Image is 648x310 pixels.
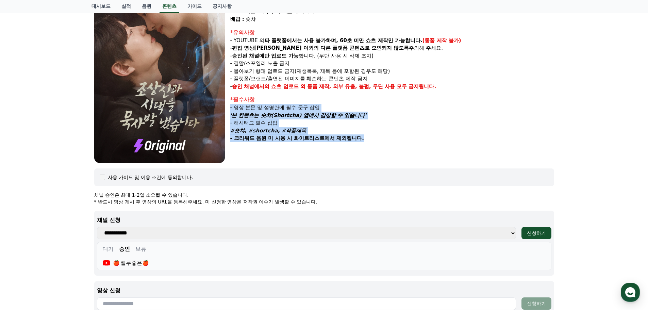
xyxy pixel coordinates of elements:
[230,128,306,134] em: #숏챠, #shortcha, #작품제목
[230,119,554,127] p: - 해시태그 필수 삽입
[135,245,146,253] button: 보류
[230,29,554,37] div: *유의사항
[232,83,305,89] strong: 승인 채널에서의 쇼츠 업로드 외
[230,60,554,67] p: - 결말/스포일러 노출 금지
[105,226,113,231] span: 설정
[103,245,114,253] button: 대기
[230,67,554,75] p: - 몰아보기 형태 업로드 금지(재생목록, 제목 등에 포함된 경우도 해당)
[521,227,551,239] button: 신청하기
[230,135,364,141] strong: - 크리워드 음원 미 사용 시 화이트리스트에서 제외됩니다.
[230,15,244,23] div: 배급 :
[62,226,70,232] span: 대화
[527,300,546,307] div: 신청하기
[2,216,45,233] a: 홈
[230,44,554,52] p: - 주의해 주세요.
[97,287,551,295] p: 영상 신청
[230,104,554,112] p: - 영상 본문 및 설명란에 필수 문구 삽입
[230,112,366,118] em: '본 컨텐츠는 숏챠(Shortcha) 앱에서 감상할 수 있습니다'
[119,245,130,253] button: 승인
[94,192,554,198] p: 채널 승인은 최대 1-2일 소요될 수 있습니다.
[230,96,554,104] div: *필수사항
[230,52,554,60] p: - 합니다. (무단 사용 시 삭제 조치)
[103,259,149,267] div: 🍎 젤루좋은🍎
[230,83,554,91] p: -
[45,216,88,233] a: 대화
[230,37,554,45] p: - YOUTUBE 외
[527,230,546,236] div: 신청하기
[88,216,131,233] a: 설정
[422,37,461,44] strong: (롱폼 제작 불가)
[232,45,319,51] strong: 편집 영상[PERSON_NAME] 이외의
[307,83,436,89] strong: 롱폼 제작, 외부 유출, 불펌, 무단 사용 모두 금지됩니다.
[521,297,551,310] button: 신청하기
[232,53,299,59] strong: 승인된 채널에만 업로드 가능
[108,174,193,181] div: 사용 가이드 및 이용 조건에 동의합니다.
[230,75,554,83] p: - 플랫폼/브랜드/출연진 이미지를 훼손하는 콘텐츠 제작 금지
[94,198,554,205] p: * 반드시 영상 게시 후 영상의 URL을 등록해주세요. 미 신청한 영상은 저작권 이슈가 발생할 수 있습니다.
[97,216,551,224] p: 채널 신청
[320,45,409,51] strong: 다른 플랫폼 콘텐츠로 오인되지 않도록
[246,15,554,23] div: 숏챠
[265,37,422,44] strong: 타 플랫폼에서는 사용 불가하며, 60초 미만 쇼츠 제작만 가능합니다.
[21,226,26,231] span: 홈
